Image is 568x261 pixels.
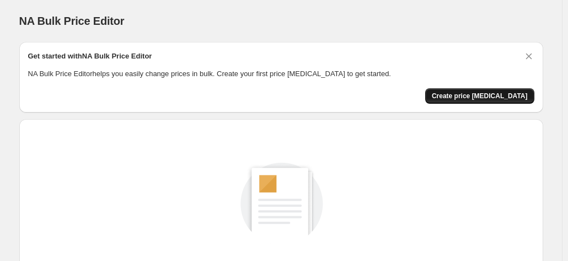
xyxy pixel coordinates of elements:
span: NA Bulk Price Editor [19,15,125,27]
button: Dismiss card [523,51,534,62]
button: Create price change job [425,88,534,104]
p: NA Bulk Price Editor helps you easily change prices in bulk. Create your first price [MEDICAL_DAT... [28,68,534,79]
h2: Get started with NA Bulk Price Editor [28,51,152,62]
span: Create price [MEDICAL_DATA] [432,92,528,100]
